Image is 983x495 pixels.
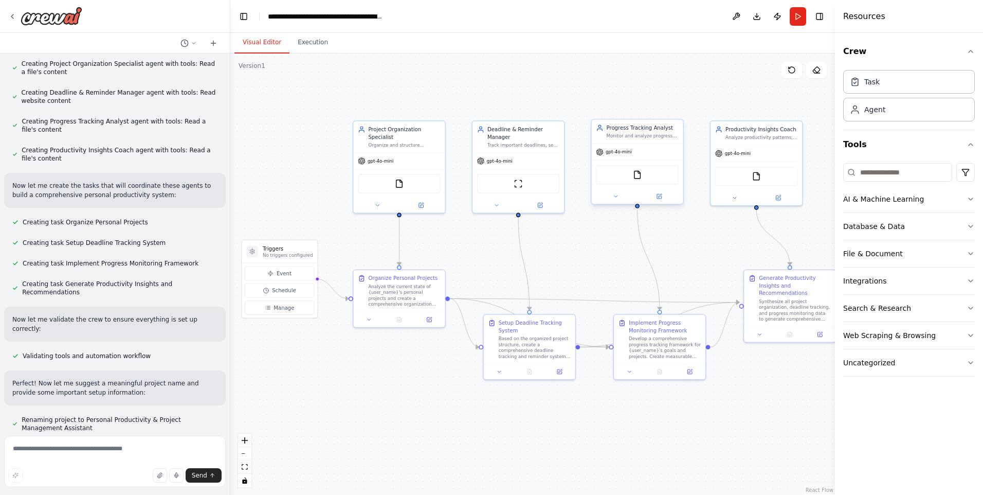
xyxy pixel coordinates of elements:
[499,335,571,359] div: Based on the organized project structure, create a comprehensive deadline tracking and reminder s...
[774,330,806,339] button: No output available
[753,210,794,266] g: Edge from 63dbd4df-b1f1-45ce-8688-7759a5b40b4d to 44e9cf1e-b2cc-427c-9598-732a070fcb1e
[22,146,217,163] span: Creating Productivity Insights Coach agent with tools: Read a file's content
[843,213,975,240] button: Database & Data
[843,37,975,66] button: Crew
[238,434,251,487] div: React Flow controls
[236,9,251,24] button: Hide left sidebar
[487,158,513,164] span: gpt-4o-mini
[23,239,166,247] span: Creating task Setup Deadline Tracking System
[23,352,151,360] span: Validating tools and automation workflow
[487,126,559,140] div: Deadline & Reminder Manager
[238,474,251,487] button: toggle interactivity
[368,158,393,164] span: gpt-4o-mini
[725,151,751,157] span: gpt-4o-mini
[472,120,565,214] div: Deadline & Reminder ManagerTrack important deadlines, set up reminders, and create scheduling sys...
[395,210,403,266] g: Edge from cd72f406-e882-4e54-8e31-c59351653dda to 9423a390-90e0-4a21-8bc5-a21dde237032
[368,126,440,140] div: Project Organization Specialist
[629,319,701,334] div: Implement Progress Monitoring Framework
[843,303,911,313] div: Search & Research
[368,284,440,307] div: Analyze the current state of {user_name}'s personal projects and create a comprehensive organizat...
[353,270,446,328] div: Organize Personal ProjectsAnalyze the current state of {user_name}'s personal projects and create...
[514,367,545,376] button: No output available
[483,314,576,380] div: Setup Deadline Tracking SystemBased on the organized project structure, create a comprehensive de...
[23,259,198,268] span: Creating task Implement Progress Monitoring Framework
[169,468,184,483] button: Click to speak your automation idea
[241,240,318,319] div: TriggersNo triggers configuredEventScheduleManage
[843,66,975,130] div: Crew
[629,335,701,359] div: Develop a comprehensive progress tracking framework for {user_name}'s goals and projects. Create ...
[759,298,831,322] div: Synthesize all project organization, deadline tracking, and progress monitoring data to generate ...
[245,300,314,314] button: Manage
[368,275,438,282] div: Organize Personal Projects
[272,287,296,294] span: Schedule
[843,240,975,267] button: File & Document
[12,315,217,333] p: Now let me validate the crew to ensure everything is set up correctly:
[395,179,404,188] img: FileReadTool
[263,252,313,258] p: No triggers configured
[23,218,148,226] span: Creating task Organize Personal Projects
[274,304,294,311] span: Manage
[22,117,217,134] span: Creating Progress Tracking Analyst agent with tools: Read a file's content
[710,120,803,206] div: Productivity Insights CoachAnalyze productivity patterns, identify peak performance times, and pr...
[759,275,831,297] div: Generate Productivity Insights and Recommendations
[238,461,251,474] button: fit view
[607,133,679,139] div: Monitor and analyze progress on personal goals and projects, identifying completion rates, bottle...
[416,315,442,324] button: Open in side panel
[450,295,739,306] g: Edge from 9423a390-90e0-4a21-8bc5-a21dde237032 to 44e9cf1e-b2cc-427c-9598-732a070fcb1e
[519,201,561,209] button: Open in side panel
[234,32,289,54] button: Visual Editor
[633,170,642,179] img: FileReadTool
[400,201,442,209] button: Open in side panel
[22,89,217,105] span: Creating Deadline & Reminder Manager agent with tools: Read website content
[368,142,440,148] div: Organize and structure personal projects by analyzing project requirements, breaking them down in...
[205,37,222,49] button: Start a new chat
[238,434,251,447] button: zoom in
[752,172,760,181] img: FileReadTool
[725,135,797,141] div: Analyze productivity patterns, identify peak performance times, and provide personalized insights...
[607,124,679,131] div: Progress Tracking Analyst
[499,319,571,334] div: Setup Deadline Tracking System
[263,245,313,252] h3: Triggers
[21,7,82,25] img: Logo
[812,9,827,24] button: Hide right sidebar
[547,367,572,376] button: Open in side panel
[843,186,975,213] button: AI & Machine Learning
[12,379,217,397] p: Perfect! Now let me suggest a meaningful project name and provide some important setup information:
[591,120,684,206] div: Progress Tracking AnalystMonitor and analyze progress on personal goals and projects, identifying...
[864,77,880,87] div: Task
[176,37,201,49] button: Switch to previous chat
[515,217,533,310] g: Edge from 7b1ffc9f-f26b-411b-9e96-9b7cd8994e3e to e7e718de-33b6-48af-97a7-4f2cdfec977d
[864,104,885,115] div: Agent
[843,268,975,294] button: Integrations
[677,367,703,376] button: Open in side panel
[268,11,384,22] nav: breadcrumb
[806,487,833,493] a: React Flow attribution
[514,179,522,188] img: ScrapeWebsiteTool
[245,284,314,297] button: Schedule
[843,221,905,232] div: Database & Data
[317,275,349,302] g: Edge from triggers to 9423a390-90e0-4a21-8bc5-a21dde237032
[613,314,706,380] div: Implement Progress Monitoring FrameworkDevelop a comprehensive progress tracking framework for {u...
[289,32,336,54] button: Execution
[277,270,292,277] span: Event
[186,468,222,483] button: Send
[450,295,479,351] g: Edge from 9423a390-90e0-4a21-8bc5-a21dde237032 to e7e718de-33b6-48af-97a7-4f2cdfec977d
[8,468,23,483] button: Improve this prompt
[725,126,797,133] div: Productivity Insights Coach
[606,149,631,155] span: gpt-4o-mini
[22,280,217,296] span: Creating task Generate Productivity Insights and Recommendations
[843,194,924,204] div: AI & Machine Learning
[710,298,739,350] g: Edge from c6b83efc-4b58-49d9-a7af-f81dca76b04f to 44e9cf1e-b2cc-427c-9598-732a070fcb1e
[239,62,265,70] div: Version 1
[384,315,415,324] button: No output available
[843,130,975,159] button: Tools
[843,276,886,286] div: Integrations
[843,358,895,368] div: Uncategorized
[487,142,559,148] div: Track important deadlines, set up reminders, and create scheduling systems to ensure no important...
[22,416,217,432] span: Renaming project to Personal Productivity & Project Management Assistant
[353,120,446,214] div: Project Organization SpecialistOrganize and structure personal projects by analyzing project requ...
[153,468,167,483] button: Upload files
[843,159,975,385] div: Tools
[743,270,836,343] div: Generate Productivity Insights and RecommendationsSynthesize all project organization, deadline t...
[638,192,680,201] button: Open in side panel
